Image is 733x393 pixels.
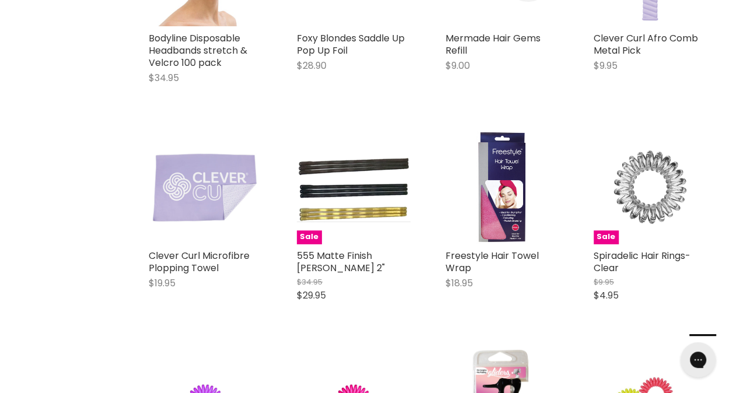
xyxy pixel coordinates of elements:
a: Spiradelic Hair Rings- ClearSale [594,131,707,244]
span: $18.95 [446,276,473,290]
span: $34.95 [297,276,322,287]
span: $34.95 [149,71,179,85]
a: Foxy Blondes Saddle Up Pop Up Foil [297,31,405,57]
img: Spiradelic Hair Rings- Clear [612,131,688,244]
a: Spiradelic Hair Rings- Clear [594,249,690,275]
a: Clever Curl Afro Comb Metal Pick [594,31,698,57]
span: $9.95 [594,59,618,72]
a: Clever Curl Microfibre Plopping Towel [149,249,250,275]
img: 555 Matte Finish Bobby Pins 2 [297,152,410,222]
span: Sale [594,230,618,244]
img: Freestyle Hair Towel Wrap [464,131,540,244]
a: Freestyle Hair Towel Wrap [446,249,539,275]
a: 555 Matte Finish Bobby Pins 2Sale [297,131,410,244]
span: Sale [297,230,321,244]
iframe: Gorgias live chat messenger [675,338,721,381]
a: Freestyle Hair Towel Wrap [446,131,559,244]
a: Mermade Hair Gems Refill [446,31,541,57]
a: Bodyline Disposable Headbands stretch & Velcro 100 pack [149,31,247,69]
span: $19.95 [149,276,176,290]
img: Clever Curl Microfibre Plopping Towel [149,131,262,244]
a: 555 Matte Finish [PERSON_NAME] 2" [297,249,385,275]
span: $9.95 [594,276,614,287]
span: $28.90 [297,59,327,72]
span: $4.95 [594,289,619,302]
span: $9.00 [446,59,470,72]
span: $29.95 [297,289,326,302]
